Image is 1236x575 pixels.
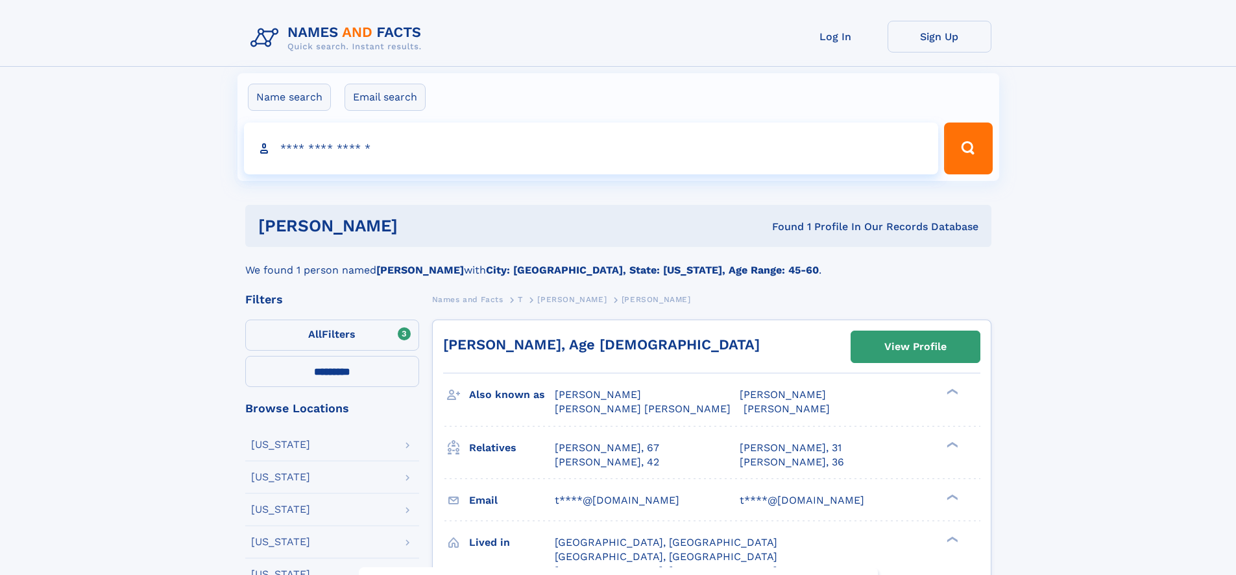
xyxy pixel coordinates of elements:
[944,123,992,174] button: Search Button
[943,493,959,501] div: ❯
[555,550,777,563] span: [GEOGRAPHIC_DATA], [GEOGRAPHIC_DATA]
[851,331,980,362] a: View Profile
[244,123,939,174] input: search input
[251,504,310,515] div: [US_STATE]
[943,440,959,449] div: ❯
[245,294,419,305] div: Filters
[469,532,555,554] h3: Lived in
[537,291,607,307] a: [PERSON_NAME]
[622,295,691,304] span: [PERSON_NAME]
[585,220,978,234] div: Found 1 Profile In Our Records Database
[245,403,419,414] div: Browse Locations
[518,291,523,307] a: T
[251,440,310,450] div: [US_STATE]
[518,295,523,304] span: T
[251,472,310,482] div: [US_STATE]
[555,536,777,548] span: [GEOGRAPHIC_DATA], [GEOGRAPHIC_DATA]
[443,336,760,353] a: [PERSON_NAME], Age [DEMOGRAPHIC_DATA]
[345,84,426,111] label: Email search
[248,84,331,111] label: Name search
[884,332,947,362] div: View Profile
[555,388,641,401] span: [PERSON_NAME]
[486,264,819,276] b: City: [GEOGRAPHIC_DATA], State: [US_STATE], Age Range: 45-60
[245,247,991,278] div: We found 1 person named with .
[740,388,826,401] span: [PERSON_NAME]
[245,21,432,56] img: Logo Names and Facts
[469,384,555,406] h3: Also known as
[245,320,419,351] label: Filters
[555,441,659,455] a: [PERSON_NAME], 67
[740,441,842,455] a: [PERSON_NAME], 31
[432,291,503,307] a: Names and Facts
[888,21,991,53] a: Sign Up
[943,535,959,543] div: ❯
[469,489,555,511] h3: Email
[469,437,555,459] h3: Relatives
[943,388,959,396] div: ❯
[784,21,888,53] a: Log In
[308,328,322,340] span: All
[555,403,731,415] span: [PERSON_NAME] [PERSON_NAME]
[744,403,830,415] span: [PERSON_NAME]
[740,455,844,469] a: [PERSON_NAME], 36
[251,537,310,547] div: [US_STATE]
[555,455,659,469] a: [PERSON_NAME], 42
[258,218,585,234] h1: [PERSON_NAME]
[537,295,607,304] span: [PERSON_NAME]
[376,264,464,276] b: [PERSON_NAME]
